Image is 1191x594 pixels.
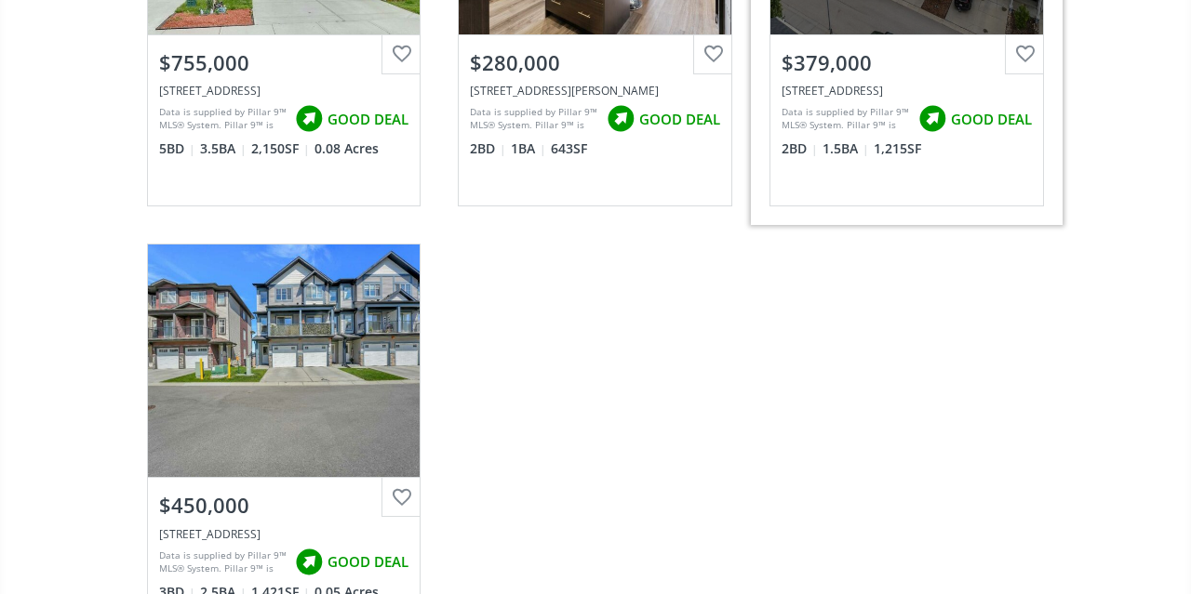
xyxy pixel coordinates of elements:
[470,83,720,99] div: 298 Sage Meadows Park NW #2109, Calgary, AB T3P 1P5
[470,139,506,158] span: 2 BD
[602,100,639,138] img: rating icon
[511,139,546,158] span: 1 BA
[823,139,869,158] span: 1.5 BA
[159,491,409,520] div: $450,000
[470,105,597,133] div: Data is supplied by Pillar 9™ MLS® System. Pillar 9™ is the owner of the copyright in its MLS® Sy...
[328,110,408,129] span: GOOD DEAL
[914,100,951,138] img: rating icon
[290,100,328,138] img: rating icon
[159,83,409,99] div: 228 Sage Bluff Drive NW, Calgary, AB T3R 0Y9
[470,48,720,77] div: $280,000
[551,139,587,158] span: 643 SF
[782,48,1032,77] div: $379,000
[782,105,909,133] div: Data is supplied by Pillar 9™ MLS® System. Pillar 9™ is the owner of the copyright in its MLS® Sy...
[159,526,409,542] div: 130 Sage Hill Grove NW, Calgary, AB T3R 0Z8
[639,110,720,129] span: GOOD DEAL
[159,548,287,576] div: Data is supplied by Pillar 9™ MLS® System. Pillar 9™ is the owner of the copyright in its MLS® Sy...
[874,139,921,158] span: 1,215 SF
[328,552,408,572] span: GOOD DEAL
[159,48,409,77] div: $755,000
[782,83,1032,99] div: 881 Sage Valley Boulevard NW #808, Calgary, AB T3R 0R4
[951,110,1032,129] span: GOOD DEAL
[290,544,328,581] img: rating icon
[159,139,195,158] span: 5 BD
[314,139,379,158] span: 0.08 Acres
[159,105,287,133] div: Data is supplied by Pillar 9™ MLS® System. Pillar 9™ is the owner of the copyright in its MLS® Sy...
[251,139,310,158] span: 2,150 SF
[200,139,247,158] span: 3.5 BA
[782,139,818,158] span: 2 BD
